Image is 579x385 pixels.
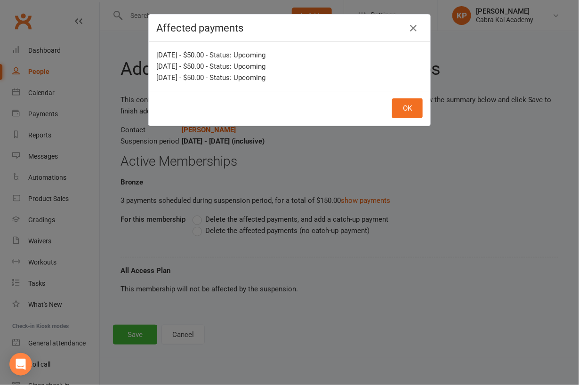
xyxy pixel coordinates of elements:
[156,22,423,34] h4: Affected payments
[9,353,32,376] div: Open Intercom Messenger
[156,49,423,61] div: [DATE] - $50.00 - Status: Upcoming
[406,21,421,36] button: Close
[156,72,423,83] div: [DATE] - $50.00 - Status: Upcoming
[156,61,423,72] div: [DATE] - $50.00 - Status: Upcoming
[392,98,423,118] button: OK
